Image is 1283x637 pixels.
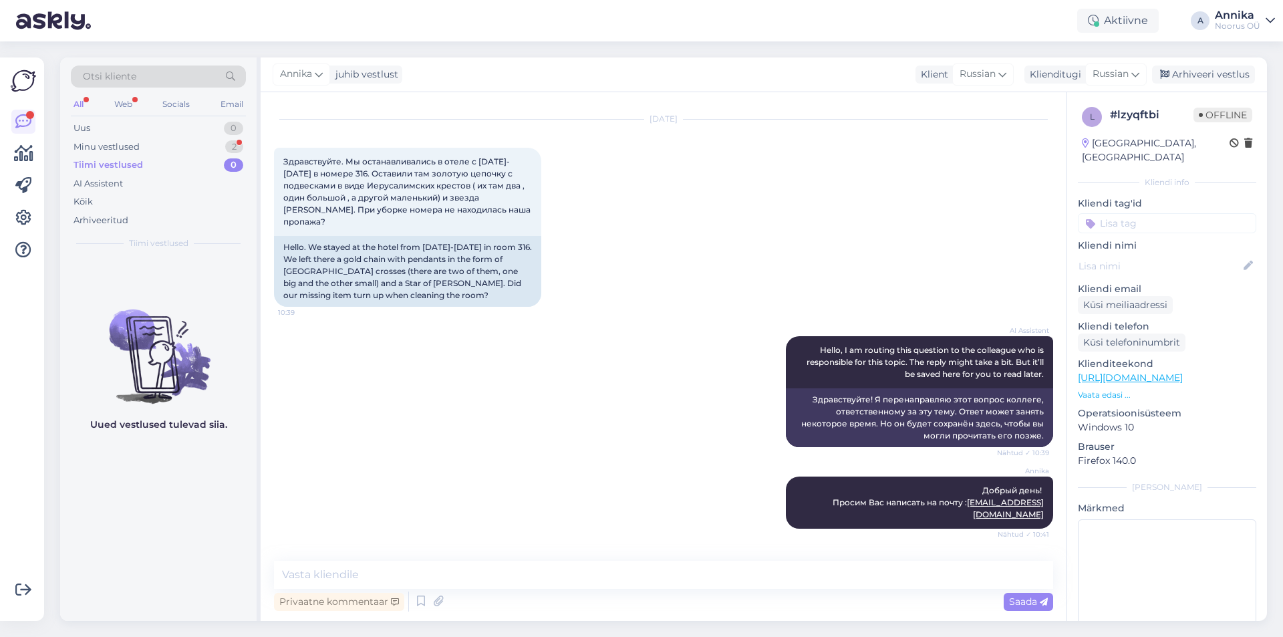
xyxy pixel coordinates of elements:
span: Nähtud ✓ 10:41 [998,529,1049,539]
span: Добрый день! Просим Вас написать на почту : [833,485,1044,519]
div: Hello. We stayed at the hotel from [DATE]-[DATE] in room 316. We left there a gold chain with pen... [274,236,541,307]
span: Offline [1193,108,1252,122]
span: 10:39 [278,307,328,317]
span: Annika [280,67,312,82]
input: Lisa tag [1078,213,1256,233]
div: Uus [74,122,90,135]
a: [URL][DOMAIN_NAME] [1078,372,1183,384]
span: Russian [1093,67,1129,82]
span: Tiimi vestlused [129,237,188,249]
div: Email [218,96,246,113]
p: Kliendi telefon [1078,320,1256,334]
p: Kliendi nimi [1078,239,1256,253]
div: juhib vestlust [330,68,398,82]
div: Kliendi info [1078,176,1256,188]
p: Uued vestlused tulevad siia. [90,418,227,432]
div: 0 [224,122,243,135]
span: Nähtud ✓ 10:39 [997,448,1049,458]
div: Socials [160,96,192,113]
span: Otsi kliente [83,70,136,84]
div: 0 [224,158,243,172]
div: Privaatne kommentaar [274,593,404,611]
img: No chats [60,285,257,406]
span: l [1090,112,1095,122]
div: # lzyqftbi [1110,107,1193,123]
img: Askly Logo [11,68,36,94]
p: Märkmed [1078,501,1256,515]
div: Küsi meiliaadressi [1078,296,1173,314]
p: Windows 10 [1078,420,1256,434]
p: Brauser [1078,440,1256,454]
input: Lisa nimi [1079,259,1241,273]
div: Arhiveeritud [74,214,128,227]
div: [GEOGRAPHIC_DATA], [GEOGRAPHIC_DATA] [1082,136,1230,164]
p: Operatsioonisüsteem [1078,406,1256,420]
div: Arhiveeri vestlus [1152,66,1255,84]
div: [DATE] [274,113,1053,125]
span: AI Assistent [999,326,1049,336]
div: AI Assistent [74,177,123,190]
div: Tiimi vestlused [74,158,143,172]
p: Kliendi tag'id [1078,197,1256,211]
div: Aktiivne [1077,9,1159,33]
p: Vaata edasi ... [1078,389,1256,401]
a: [EMAIL_ADDRESS][DOMAIN_NAME] [967,497,1044,519]
div: Minu vestlused [74,140,140,154]
div: Klient [915,68,948,82]
p: Firefox 140.0 [1078,454,1256,468]
span: Saada [1009,596,1048,608]
div: Klienditugi [1024,68,1081,82]
div: All [71,96,86,113]
div: Küsi telefoninumbrit [1078,334,1185,352]
a: AnnikaNoorus OÜ [1215,10,1275,31]
div: Annika [1215,10,1260,21]
span: Annika [999,466,1049,476]
span: Здравствуйте. Мы останавливались в отеле с [DATE]-[DATE] в номере 316. Оставили там золотую цепоч... [283,156,533,227]
div: Web [112,96,135,113]
div: [PERSON_NAME] [1078,481,1256,493]
p: Klienditeekond [1078,357,1256,371]
span: Russian [960,67,996,82]
div: A [1191,11,1209,30]
div: 2 [225,140,243,154]
span: Hello, I am routing this question to the colleague who is responsible for this topic. The reply m... [807,345,1046,379]
div: Kõik [74,195,93,209]
p: Kliendi email [1078,282,1256,296]
div: Noorus OÜ [1215,21,1260,31]
div: Здравствуйте! Я перенаправляю этот вопрос коллеге, ответственному за эту тему. Ответ может занять... [786,388,1053,447]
